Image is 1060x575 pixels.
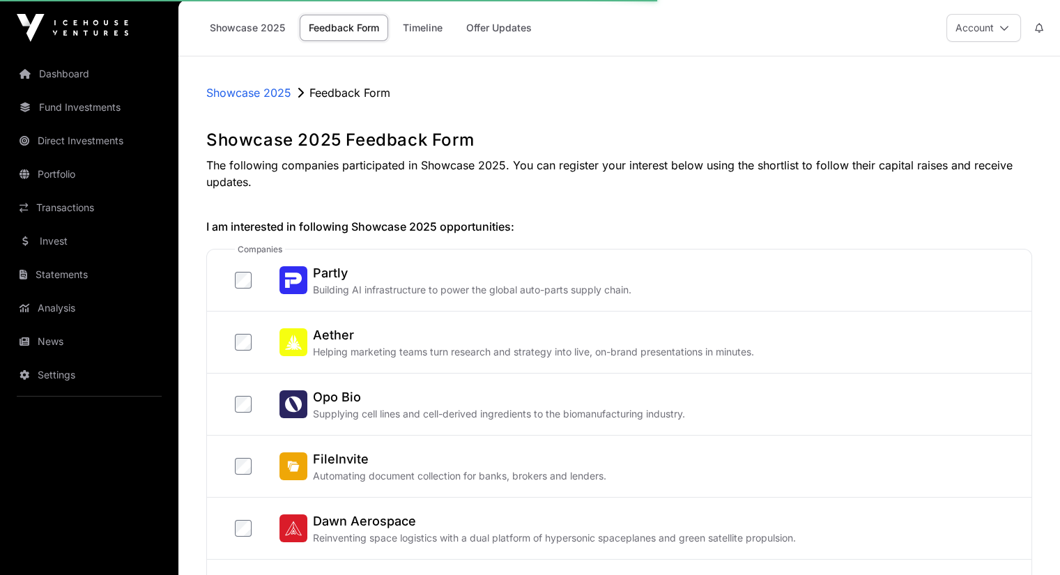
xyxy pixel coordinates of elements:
a: Timeline [394,15,452,41]
p: Supplying cell lines and cell-derived ingredients to the biomanufacturing industry. [313,407,685,421]
h2: I am interested in following Showcase 2025 opportunities: [206,218,1032,235]
input: FileInviteFileInviteAutomating document collection for banks, brokers and lenders. [235,458,252,475]
a: Settings [11,360,167,390]
img: Opo Bio [279,390,307,418]
a: Portfolio [11,159,167,190]
span: companies [235,244,285,255]
input: Dawn AerospaceDawn AerospaceReinventing space logistics with a dual platform of hypersonic spacep... [235,520,252,537]
a: Invest [11,226,167,256]
h2: FileInvite [313,450,606,469]
img: Partly [279,266,307,294]
iframe: Chat Widget [990,508,1060,575]
a: Feedback Form [300,15,388,41]
p: Reinventing space logistics with a dual platform of hypersonic spaceplanes and green satellite pr... [313,531,796,545]
input: PartlyPartlyBuilding AI infrastructure to power the global auto-parts supply chain. [235,272,252,289]
h1: Showcase 2025 Feedback Form [206,129,1032,151]
a: Showcase 2025 [206,84,291,101]
a: News [11,326,167,357]
p: Helping marketing teams turn research and strategy into live, on-brand presentations in minutes. [313,345,754,359]
button: Account [946,14,1021,42]
a: Analysis [11,293,167,323]
a: Dashboard [11,59,167,89]
a: Direct Investments [11,125,167,156]
a: Statements [11,259,167,290]
h2: Dawn Aerospace [313,512,796,531]
p: The following companies participated in Showcase 2025. You can register your interest below using... [206,157,1032,190]
a: Offer Updates [457,15,541,41]
p: Feedback Form [309,84,390,101]
a: Transactions [11,192,167,223]
p: Building AI infrastructure to power the global auto-parts supply chain. [313,283,631,297]
img: FileInvite [279,452,307,480]
img: Aether [279,328,307,356]
p: Automating document collection for banks, brokers and lenders. [313,469,606,483]
input: AetherAetherHelping marketing teams turn research and strategy into live, on-brand presentations ... [235,334,252,351]
img: Icehouse Ventures Logo [17,14,128,42]
h2: Aether [313,325,754,345]
a: Showcase 2025 [201,15,294,41]
h2: Partly [313,263,631,283]
img: Dawn Aerospace [279,514,307,542]
a: Fund Investments [11,92,167,123]
h2: Opo Bio [313,388,685,407]
input: Opo BioOpo BioSupplying cell lines and cell-derived ingredients to the biomanufacturing industry. [235,396,252,413]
